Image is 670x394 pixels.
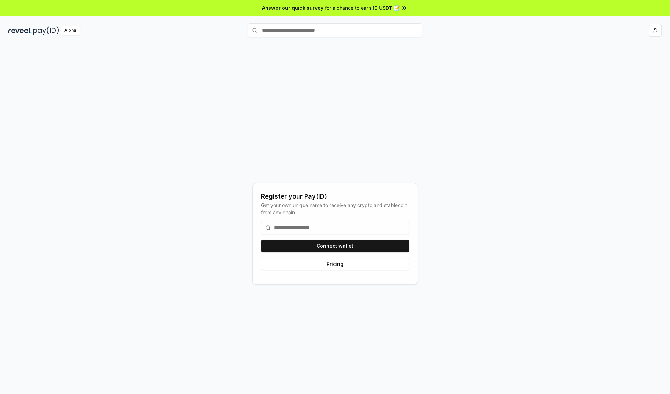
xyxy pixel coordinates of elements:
button: Connect wallet [261,240,409,252]
div: Alpha [60,26,80,35]
div: Register your Pay(ID) [261,192,409,201]
span: for a chance to earn 10 USDT 📝 [325,4,400,12]
img: reveel_dark [8,26,32,35]
div: Get your own unique name to receive any crypto and stablecoin, from any chain [261,201,409,216]
button: Pricing [261,258,409,270]
span: Answer our quick survey [262,4,323,12]
img: pay_id [33,26,59,35]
